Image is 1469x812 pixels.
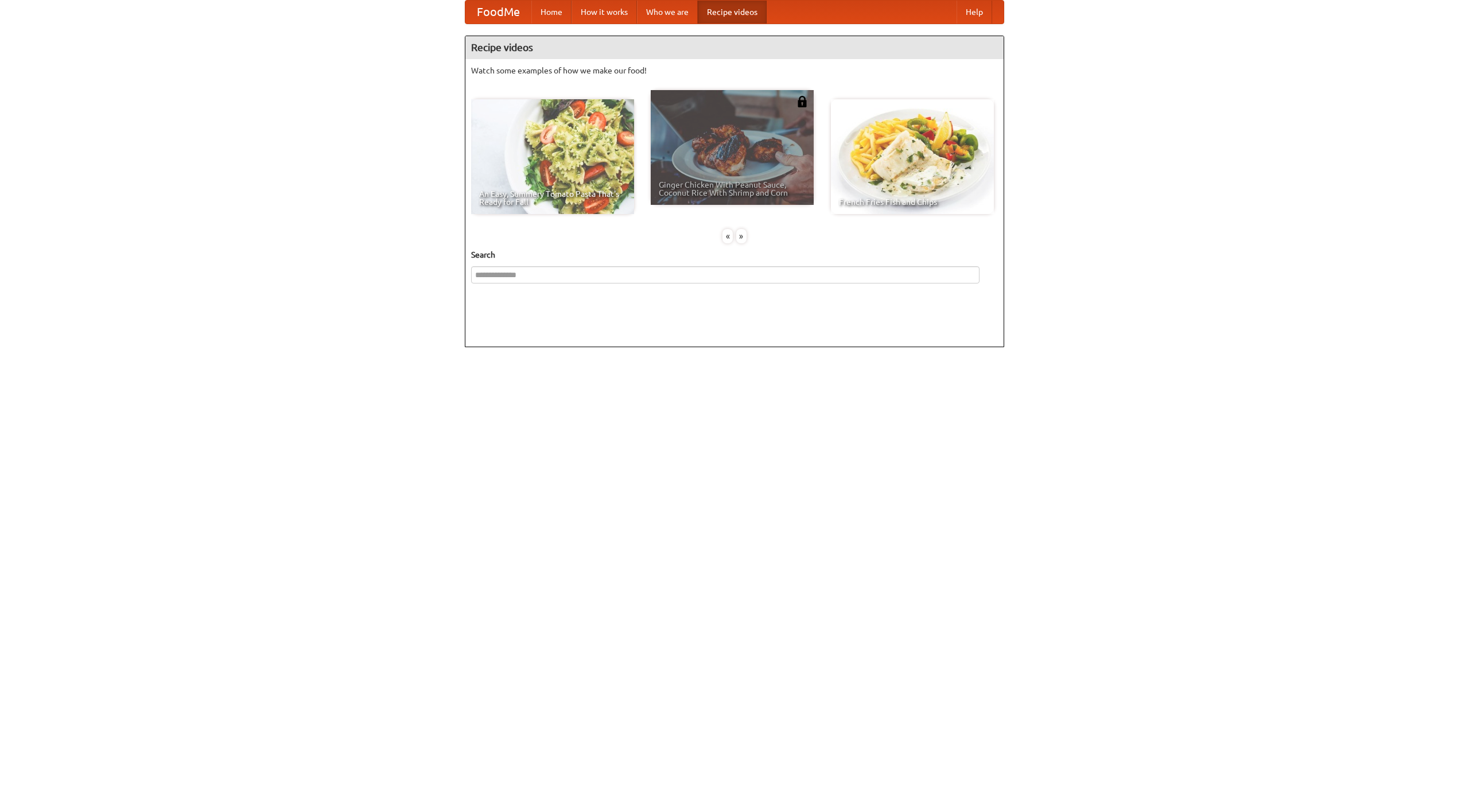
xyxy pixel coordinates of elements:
[736,229,747,243] div: »
[722,229,733,243] div: «
[572,1,637,24] a: How it works
[479,190,626,206] span: An Easy, Summery Tomato Pasta That's Ready for Fall
[465,36,1004,59] h4: Recipe videos
[471,65,998,76] p: Watch some examples of how we make our food!
[465,1,531,24] a: FoodMe
[531,1,572,24] a: Home
[471,249,998,261] h5: Search
[698,1,767,24] a: Recipe videos
[831,99,994,214] a: French Fries Fish and Chips
[957,1,992,24] a: Help
[839,198,986,206] span: French Fries Fish and Chips
[796,96,808,107] img: 483408.png
[637,1,698,24] a: Who we are
[471,99,634,214] a: An Easy, Summery Tomato Pasta That's Ready for Fall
